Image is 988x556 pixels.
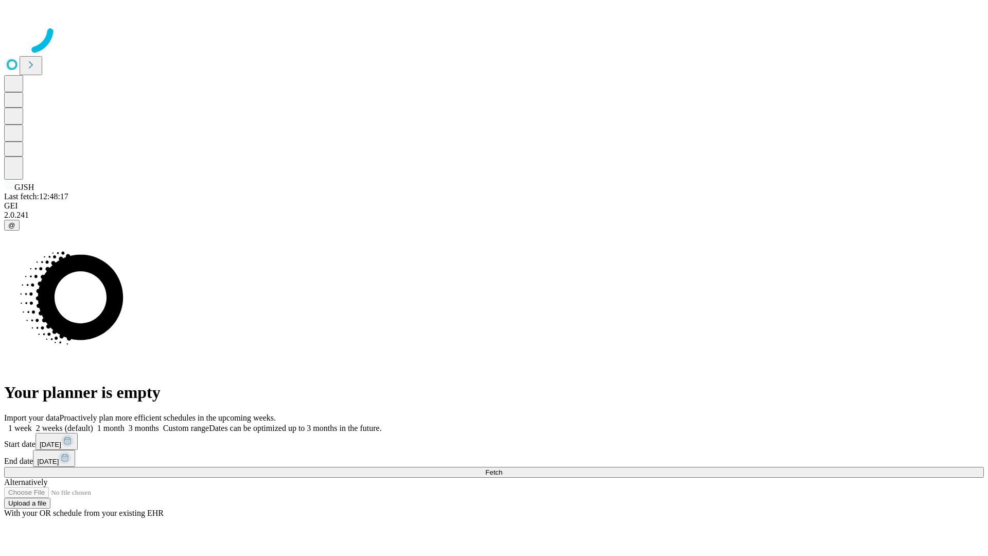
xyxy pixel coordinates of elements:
[4,450,984,467] div: End date
[485,468,502,476] span: Fetch
[37,458,59,465] span: [DATE]
[4,467,984,478] button: Fetch
[4,211,984,220] div: 2.0.241
[60,413,276,422] span: Proactively plan more efficient schedules in the upcoming weeks.
[4,433,984,450] div: Start date
[8,424,32,432] span: 1 week
[4,413,60,422] span: Import your data
[163,424,209,432] span: Custom range
[129,424,159,432] span: 3 months
[209,424,381,432] span: Dates can be optimized up to 3 months in the future.
[33,450,75,467] button: [DATE]
[4,509,164,517] span: With your OR schedule from your existing EHR
[4,220,20,231] button: @
[14,183,34,192] span: GJSH
[4,498,50,509] button: Upload a file
[40,441,61,448] span: [DATE]
[97,424,125,432] span: 1 month
[4,478,47,486] span: Alternatively
[36,424,93,432] span: 2 weeks (default)
[4,201,984,211] div: GEI
[4,192,68,201] span: Last fetch: 12:48:17
[8,221,15,229] span: @
[4,383,984,402] h1: Your planner is empty
[36,433,78,450] button: [DATE]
